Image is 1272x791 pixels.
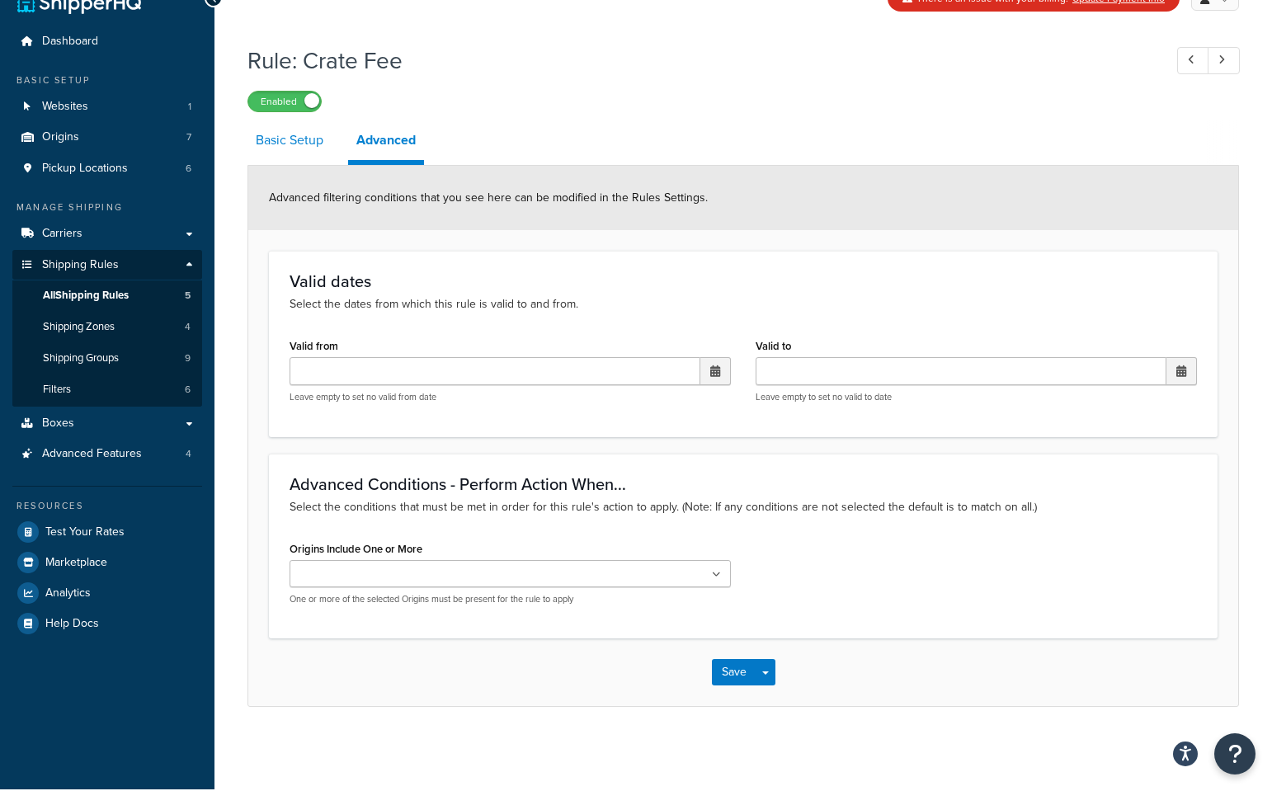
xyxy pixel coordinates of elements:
[45,586,91,600] span: Analytics
[42,35,98,49] span: Dashboard
[12,312,202,342] li: Shipping Zones
[290,498,1197,516] p: Select the conditions that must be met in order for this rule's action to apply. (Note: If any co...
[12,250,202,280] a: Shipping Rules
[290,340,338,352] label: Valid from
[12,439,202,469] a: Advanced Features4
[12,92,202,122] a: Websites1
[756,340,791,352] label: Valid to
[712,659,756,685] button: Save
[290,391,731,403] p: Leave empty to set no valid from date
[12,343,202,374] a: Shipping Groups9
[43,351,119,365] span: Shipping Groups
[1177,47,1209,74] a: Previous Record
[12,200,202,214] div: Manage Shipping
[42,100,88,114] span: Websites
[12,548,202,577] a: Marketplace
[185,320,191,334] span: 4
[12,609,202,638] a: Help Docs
[12,250,202,407] li: Shipping Rules
[756,391,1197,403] p: Leave empty to set no valid to date
[290,272,1197,290] h3: Valid dates
[12,73,202,87] div: Basic Setup
[45,617,99,631] span: Help Docs
[12,578,202,608] a: Analytics
[1208,47,1240,74] a: Next Record
[12,153,202,184] a: Pickup Locations6
[290,295,1197,313] p: Select the dates from which this rule is valid to and from.
[45,525,125,539] span: Test Your Rates
[12,499,202,513] div: Resources
[185,383,191,397] span: 6
[12,517,202,547] a: Test Your Rates
[185,289,191,303] span: 5
[1214,733,1256,775] button: Open Resource Center
[43,383,71,397] span: Filters
[12,122,202,153] li: Origins
[247,45,1147,77] h1: Rule: Crate Fee
[42,417,74,431] span: Boxes
[12,312,202,342] a: Shipping Zones4
[12,219,202,249] a: Carriers
[12,122,202,153] a: Origins7
[247,120,332,160] a: Basic Setup
[43,289,129,303] span: All Shipping Rules
[12,26,202,57] a: Dashboard
[42,258,119,272] span: Shipping Rules
[12,374,202,405] li: Filters
[12,153,202,184] li: Pickup Locations
[188,100,191,114] span: 1
[42,130,79,144] span: Origins
[45,556,107,570] span: Marketplace
[248,92,321,111] label: Enabled
[12,280,202,311] a: AllShipping Rules5
[12,343,202,374] li: Shipping Groups
[186,162,191,176] span: 6
[12,374,202,405] a: Filters6
[42,447,142,461] span: Advanced Features
[186,447,191,461] span: 4
[12,408,202,439] a: Boxes
[42,162,128,176] span: Pickup Locations
[185,351,191,365] span: 9
[290,475,1197,493] h3: Advanced Conditions - Perform Action When...
[43,320,115,334] span: Shipping Zones
[186,130,191,144] span: 7
[290,593,731,605] p: One or more of the selected Origins must be present for the rule to apply
[12,92,202,122] li: Websites
[290,543,422,555] label: Origins Include One or More
[348,120,424,165] a: Advanced
[12,439,202,469] li: Advanced Features
[269,189,708,206] span: Advanced filtering conditions that you see here can be modified in the Rules Settings.
[42,227,82,241] span: Carriers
